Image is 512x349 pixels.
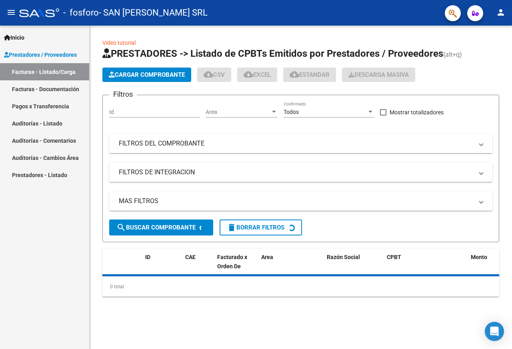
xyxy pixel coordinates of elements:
mat-expansion-panel-header: MAS FILTROS [109,191,492,211]
span: (alt+q) [443,51,462,58]
datatable-header-cell: Area [258,249,312,284]
datatable-header-cell: Facturado x Orden De [214,249,258,284]
span: Razón Social [327,254,360,260]
span: CSV [204,71,225,78]
button: EXCEL [237,68,277,82]
span: Monto [471,254,487,260]
span: Prestadores / Proveedores [4,50,77,59]
button: Borrar Filtros [220,219,302,235]
a: Video tutorial [102,40,136,46]
mat-icon: cloud_download [244,70,253,79]
span: Buscar Comprobante [116,224,196,231]
span: PRESTADORES -> Listado de CPBTs Emitidos por Prestadores / Proveedores [102,48,443,59]
span: Mostrar totalizadores [390,108,444,117]
mat-panel-title: FILTROS DE INTEGRACION [119,168,473,177]
span: Area [261,254,273,260]
button: Buscar Comprobante [109,219,213,235]
mat-icon: cloud_download [204,70,213,79]
button: Descarga Masiva [342,68,415,82]
div: Open Intercom Messenger [485,322,504,341]
span: - fosforo [63,4,99,22]
span: CPBT [387,254,401,260]
span: Inicio [4,33,24,42]
span: Cargar Comprobante [109,71,185,78]
mat-icon: cloud_download [290,70,299,79]
datatable-header-cell: Razón Social [324,249,384,284]
span: Descarga Masiva [348,71,409,78]
span: EXCEL [244,71,271,78]
span: Todos [284,109,299,115]
span: Facturado x Orden De [217,254,247,269]
datatable-header-cell: CPBT [384,249,468,284]
mat-expansion-panel-header: FILTROS DEL COMPROBANTE [109,134,492,153]
mat-panel-title: FILTROS DEL COMPROBANTE [119,139,473,148]
button: CSV [197,68,231,82]
span: CAE [185,254,196,260]
span: Estandar [290,71,330,78]
mat-icon: person [496,8,506,17]
mat-icon: menu [6,8,16,17]
span: - SAN [PERSON_NAME] SRL [99,4,208,22]
span: Area [206,109,270,116]
span: ID [145,254,150,260]
button: Estandar [283,68,336,82]
datatable-header-cell: ID [142,249,182,284]
button: Cargar Comprobante [102,68,191,82]
h3: Filtros [109,89,137,100]
datatable-header-cell: CAE [182,249,214,284]
mat-expansion-panel-header: FILTROS DE INTEGRACION [109,163,492,182]
app-download-masive: Descarga masiva de comprobantes (adjuntos) [342,68,415,82]
mat-panel-title: MAS FILTROS [119,197,473,205]
div: 0 total [102,277,499,297]
mat-icon: search [116,223,126,232]
mat-icon: delete [227,223,236,232]
span: Borrar Filtros [227,224,284,231]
